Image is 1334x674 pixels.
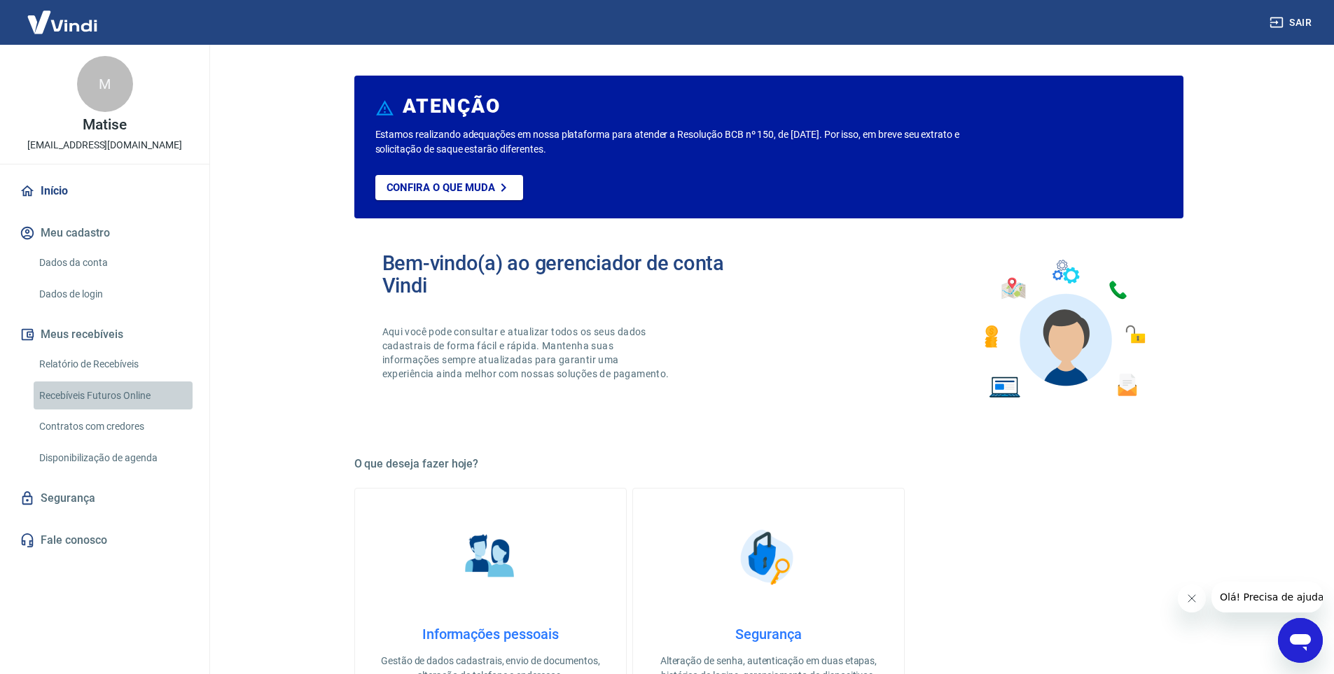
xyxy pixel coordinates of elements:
a: Segurança [17,483,193,514]
iframe: Botão para abrir a janela de mensagens [1278,618,1323,663]
iframe: Fechar mensagem [1178,584,1206,612]
button: Meu cadastro [17,218,193,248]
a: Recebíveis Futuros Online [34,381,193,410]
h4: Informações pessoais [377,626,604,643]
iframe: Mensagem da empresa [1211,582,1323,612]
p: [EMAIL_ADDRESS][DOMAIN_NAME] [27,138,182,153]
a: Disponibilização de agenda [34,444,193,472]
img: Vindi [17,1,108,43]
p: Matise [83,118,127,132]
img: Imagem de um avatar masculino com diversos icones exemplificando as funcionalidades do gerenciado... [972,252,1155,407]
button: Meus recebíveis [17,319,193,350]
h6: ATENÇÃO [403,99,500,113]
button: Sair [1267,10,1317,36]
a: Dados da conta [34,248,193,277]
span: Olá! Precisa de ajuda? [8,10,118,21]
div: M [77,56,133,112]
a: Dados de login [34,280,193,309]
a: Relatório de Recebíveis [34,350,193,379]
h5: O que deseja fazer hoje? [354,457,1183,471]
a: Fale conosco [17,525,193,556]
p: Aqui você pode consultar e atualizar todos os seus dados cadastrais de forma fácil e rápida. Mant... [382,325,672,381]
h4: Segurança [655,626,882,643]
a: Início [17,176,193,206]
h2: Bem-vindo(a) ao gerenciador de conta Vindi [382,252,769,297]
a: Confira o que muda [375,175,523,200]
p: Estamos realizando adequações em nossa plataforma para atender a Resolução BCB nº 150, de [DATE].... [375,127,1005,157]
a: Contratos com credores [34,412,193,441]
img: Segurança [733,522,803,592]
img: Informações pessoais [455,522,525,592]
p: Confira o que muda [387,181,495,194]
